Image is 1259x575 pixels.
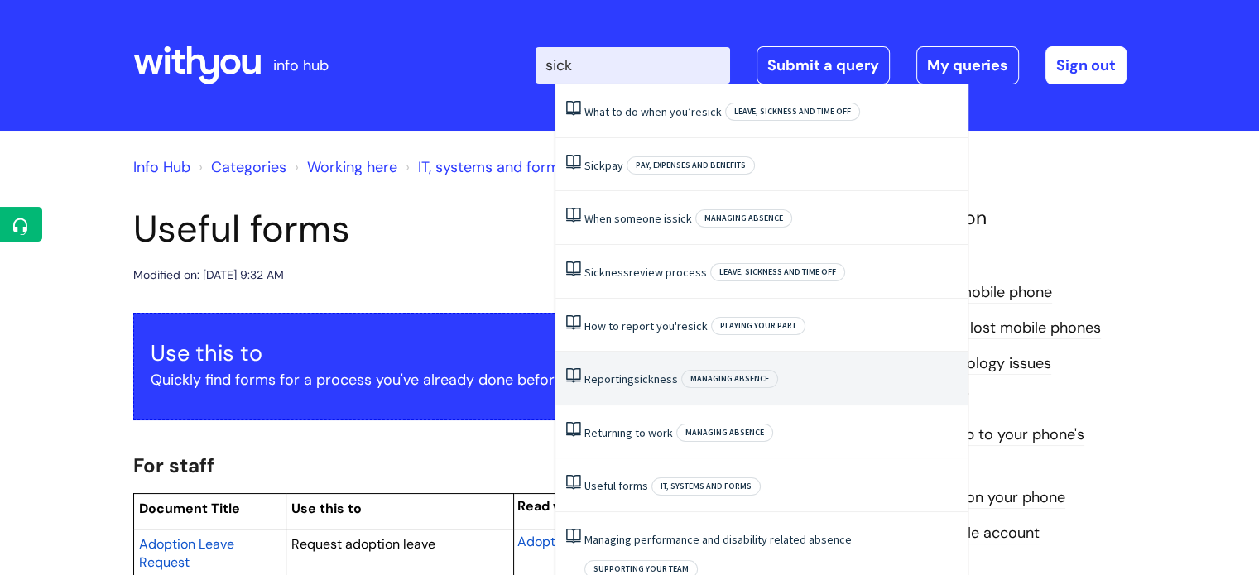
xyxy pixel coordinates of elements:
[651,477,761,496] span: IT, systems and forms
[711,317,805,335] span: Playing your part
[584,211,692,226] a: When someone issick
[688,319,708,333] span: sick
[133,157,190,177] a: Info Hub
[139,500,240,517] span: Document Title
[584,371,678,386] a: Reportingsickness
[584,265,629,280] span: Sickness
[517,497,686,515] span: Read what you need to do
[584,104,722,119] a: What to do when you’resick
[634,371,678,386] span: sickness
[418,157,567,177] a: IT, systems and forms
[195,154,286,180] li: Solution home
[517,533,609,550] span: Adoption leave
[676,424,773,442] span: Managing absence
[307,157,397,177] a: Working here
[812,207,1127,230] h4: Related Information
[133,207,787,252] h1: Useful forms
[584,532,852,547] a: Managing performance and disability related absence
[584,425,673,440] a: Returning to work
[133,265,284,285] div: Modified on: [DATE] 9:32 AM
[672,211,692,226] span: sick
[1045,46,1127,84] a: Sign out
[151,367,770,393] p: Quickly find forms for a process you've already done before.
[702,104,722,119] span: sick
[725,103,860,121] span: Leave, sickness and time off
[536,47,730,84] input: Search
[291,500,362,517] span: Use this to
[151,340,770,367] h3: Use this to
[584,265,707,280] a: Sicknessreview process
[139,535,234,571] span: Adoption Leave Request
[517,531,609,551] a: Adoption leave
[584,478,648,493] a: Useful forms
[584,158,605,173] span: Sick
[627,156,755,175] span: Pay, expenses and benefits
[273,52,329,79] p: info hub
[710,263,845,281] span: Leave, sickness and time off
[584,158,623,173] a: Sickpay
[139,534,234,572] a: Adoption Leave Request
[681,370,778,388] span: Managing absence
[916,46,1019,84] a: My queries
[584,319,708,333] a: How to report you'resick
[291,154,397,180] li: Working here
[757,46,890,84] a: Submit a query
[401,154,567,180] li: IT, systems and forms
[133,453,214,478] span: For staff
[536,46,1127,84] div: | -
[211,157,286,177] a: Categories
[695,209,792,228] span: Managing absence
[291,535,435,553] span: Request adoption leave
